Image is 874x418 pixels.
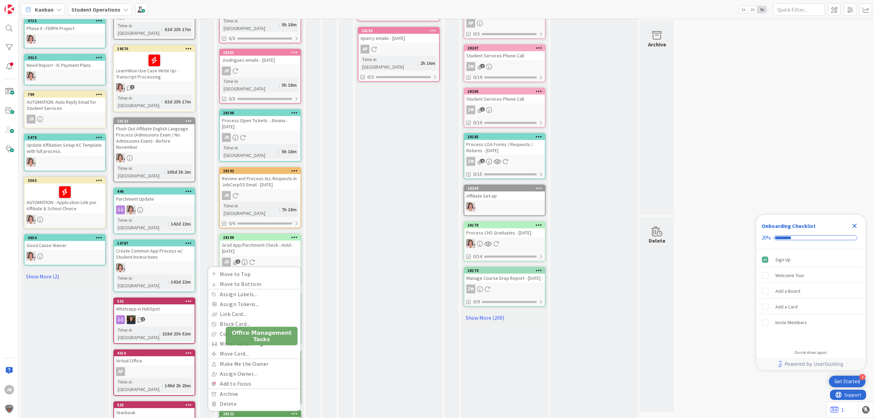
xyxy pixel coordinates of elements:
[834,378,860,385] div: Get Started
[649,236,665,245] div: Delete
[480,64,485,68] span: 1
[223,111,300,115] div: 28198
[114,194,195,203] div: Parchment Update
[219,49,301,104] a: 28201Jrodriguez emails - [DATE]JRTime in [GEOGRAPHIC_DATA]:5h 18m0/3
[116,378,162,393] div: Time in [GEOGRAPHIC_DATA]
[775,271,804,279] div: Welcome Tour
[464,1,546,39] a: AP0/3
[759,284,863,299] div: Add a Board is incomplete.
[467,223,545,228] div: 28170
[25,55,105,70] div: 4013Need Report - IC Payment Plans
[466,62,475,71] div: ZM
[464,134,545,155] div: 28185Process LOA Forms / Requests / Returns - [DATE]
[25,241,105,250] div: Good Cause Waiver
[25,177,105,184] div: 3563
[229,220,235,227] span: 0/6
[24,134,106,171] a: 5478Update Affiliation Setup KC Template with full process.EW
[168,278,169,286] span: :
[222,144,279,159] div: Time in [GEOGRAPHIC_DATA]
[467,46,545,51] div: 28207
[219,167,301,228] a: 28192Review and Process ALL Requests in JobCorpSS Email - [DATE]JRTime in [GEOGRAPHIC_DATA]:7h 18...
[116,274,168,289] div: Time in [GEOGRAPHIC_DATA]
[279,81,280,89] span: :
[25,134,105,156] div: 5478Update Affiliation Setup KC Template with full process.
[849,220,860,231] div: Close Checklist
[464,140,545,155] div: Process LOA Forms / Requests / Returns - [DATE]
[25,72,105,81] div: EW
[114,350,195,365] div: 4316Virtual Office
[464,221,546,261] a: 28170Process CHS Graduates - [DATE]EW0/14
[208,299,300,309] a: Assign Tokens...
[28,92,105,97] div: 799
[229,95,235,102] span: 0/3
[467,134,545,139] div: 28185
[25,235,105,250] div: 4854Good Cause Waiver
[114,304,195,313] div: Whatsapp in HubSpot
[473,171,482,178] span: 0/15
[228,329,295,342] h5: Office Management Tasks
[27,215,36,224] img: EW
[222,77,279,92] div: Time in [GEOGRAPHIC_DATA]
[114,402,195,417] div: 535Yearbook
[759,315,863,330] div: Invite Members is incomplete.
[114,356,195,365] div: Virtual Office
[280,21,298,28] div: 5h 18m
[24,271,106,282] a: Show More (2)
[464,51,545,60] div: Student Services Phone Call
[464,267,546,307] a: 28174Manage Course Drop Report - [DATE]ZM0/9
[208,349,300,359] a: Move Card...
[27,72,36,81] img: EW
[648,40,666,48] div: Archive
[25,61,105,70] div: Need Report - IC Payment Plans
[759,268,863,283] div: Welcome Tour is incomplete.
[163,26,193,33] div: 62d 23h 17m
[114,350,195,356] div: 4316
[114,240,195,261] div: 14787Create Common App Process w/ Student Instructions
[220,67,300,75] div: JR
[464,157,545,166] div: ZM
[14,1,31,9] span: Support
[464,185,546,216] a: 28204Affiliate Set-upEW
[24,17,106,48] a: 4715Phase II - FERPA ProjectEW
[358,27,440,82] a: 28182Aperry emails - [DATE]APTime in [GEOGRAPHIC_DATA]:2h 16m0/3
[280,81,298,89] div: 5h 18m
[464,239,545,248] div: EW
[220,56,300,64] div: Jrodriguez emails - [DATE]
[25,24,105,33] div: Phase II - FERPA Project
[114,124,195,152] div: Flush Out Affiliate English Language Process (Admissions Exam / No Admissions Exam) - Before Nove...
[25,252,105,261] div: EW
[208,289,300,299] a: Assign Labels...
[466,239,475,248] img: EW
[220,110,300,131] div: 28198Process Open Tickets - Jhoana - [DATE]
[220,168,300,174] div: 28192
[28,235,105,240] div: 4854
[114,46,195,52] div: 19570
[222,17,279,32] div: Time in [GEOGRAPHIC_DATA]
[114,205,195,214] div: EW
[467,89,545,94] div: 28206
[160,330,193,337] div: 218d 23h 52m
[114,188,195,194] div: 446
[464,19,545,28] div: AP
[169,220,193,228] div: 142d 22m
[113,298,195,344] a: 532Whatsapp in HubSpotHSTime in [GEOGRAPHIC_DATA]:218d 23h 52m
[219,109,301,162] a: 28198Process Open Tickets - Jhoana - [DATE]JRTime in [GEOGRAPHIC_DATA]:5h 18m
[24,234,106,265] a: 4854Good Cause WaiverEW
[208,309,300,319] a: Link Card...
[464,133,546,179] a: 28185Process LOA Forms / Requests / Returns - [DATE]ZM0/15
[27,35,36,44] img: EW
[466,157,475,166] div: ZM
[464,44,546,82] a: 28207Student Services Phone CallZM0/19
[220,110,300,116] div: 28198
[117,403,195,407] div: 535
[464,105,545,114] div: ZM
[114,408,195,417] div: Yearbook
[367,73,374,81] span: 0/3
[71,6,121,13] b: Student Operations
[358,28,439,43] div: 28182Aperry emails - [DATE]
[464,185,545,200] div: 28204Affiliate Set-up
[116,22,162,37] div: Time in [GEOGRAPHIC_DATA]
[466,285,475,293] div: ZM
[464,222,545,237] div: 28170Process CHS Graduates - [DATE]
[24,91,106,128] a: 799AUTOMATION: Auto Reply Email for Student ServicesJR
